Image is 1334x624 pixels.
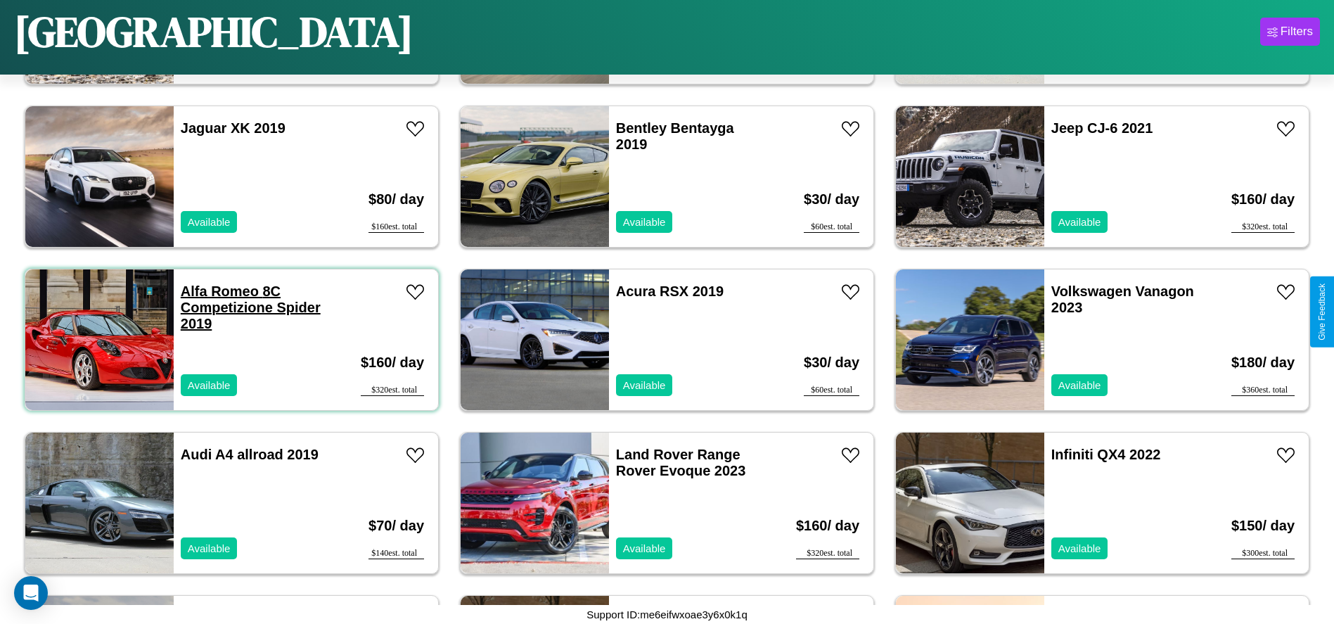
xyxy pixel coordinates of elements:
h3: $ 160 / day [1231,177,1295,222]
a: Land Rover Range Rover Evoque 2023 [616,447,746,478]
div: $ 320 est. total [1231,222,1295,233]
div: Give Feedback [1317,284,1327,340]
div: $ 300 est. total [1231,548,1295,559]
h3: $ 70 / day [368,504,424,548]
div: Open Intercom Messenger [14,576,48,610]
h3: $ 30 / day [804,177,859,222]
h3: $ 160 / day [796,504,859,548]
p: Available [623,212,666,231]
a: Jaguar XK 2019 [181,120,286,136]
div: $ 140 est. total [368,548,424,559]
p: Available [623,539,666,558]
div: $ 60 est. total [804,385,859,396]
h3: $ 150 / day [1231,504,1295,548]
div: $ 160 est. total [368,222,424,233]
a: Bentley Bentayga 2019 [616,120,734,152]
p: Available [1058,539,1101,558]
div: $ 320 est. total [796,548,859,559]
div: $ 360 est. total [1231,385,1295,396]
h3: $ 80 / day [368,177,424,222]
p: Available [1058,212,1101,231]
p: Available [188,539,231,558]
p: Available [1058,376,1101,395]
p: Available [188,212,231,231]
h3: $ 30 / day [804,340,859,385]
a: Volkswagen Vanagon 2023 [1051,284,1194,315]
a: Infiniti QX4 2022 [1051,447,1161,462]
h3: $ 160 / day [361,340,424,385]
p: Support ID: me6eifwxoae3y6x0k1q [586,605,747,624]
div: $ 60 est. total [804,222,859,233]
h1: [GEOGRAPHIC_DATA] [14,3,413,61]
p: Available [623,376,666,395]
a: Acura RSX 2019 [616,284,724,299]
div: Filters [1281,25,1313,39]
h3: $ 180 / day [1231,340,1295,385]
div: $ 320 est. total [361,385,424,396]
button: Filters [1260,18,1320,46]
p: Available [188,376,231,395]
a: Alfa Romeo 8C Competizione Spider 2019 [181,284,321,331]
a: Jeep CJ-6 2021 [1051,120,1153,136]
a: Audi A4 allroad 2019 [181,447,319,462]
